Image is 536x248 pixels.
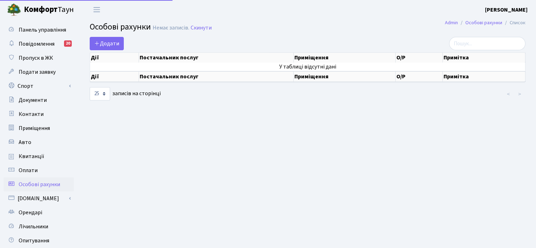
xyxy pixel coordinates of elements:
[4,234,74,248] a: Опитування
[19,110,44,118] span: Контакти
[90,87,110,100] select: записів на сторінці
[294,53,396,63] th: Приміщення
[90,71,139,82] th: Дії
[396,71,443,82] th: О/Р
[4,220,74,234] a: Лічильники
[88,4,106,15] button: Переключити навігацію
[7,3,21,17] img: logo.png
[4,205,74,220] a: Орендарі
[153,25,189,31] div: Немає записів.
[90,63,525,71] td: У таблиці відсутні дані
[443,53,525,63] th: Примітка
[294,71,396,82] th: Приміщення
[90,37,124,50] a: Додати
[485,6,528,14] a: [PERSON_NAME]
[19,237,49,244] span: Опитування
[90,53,139,63] th: Дії
[502,19,525,27] li: Список
[4,65,74,79] a: Подати заявку
[445,19,458,26] a: Admin
[19,167,38,174] span: Оплати
[24,4,74,16] span: Таун
[4,135,74,149] a: Авто
[19,223,48,230] span: Лічильники
[434,15,536,30] nav: breadcrumb
[4,37,74,51] a: Повідомлення20
[4,93,74,107] a: Документи
[94,40,119,47] span: Додати
[19,68,56,76] span: Подати заявку
[4,23,74,37] a: Панель управління
[19,152,44,160] span: Квитанції
[4,51,74,65] a: Пропуск в ЖК
[19,54,53,62] span: Пропуск в ЖК
[19,209,42,216] span: Орендарі
[4,177,74,191] a: Особові рахунки
[139,53,294,63] th: Постачальник послуг
[443,71,525,82] th: Примітка
[90,21,151,33] span: Особові рахунки
[4,191,74,205] a: [DOMAIN_NAME]
[449,37,525,50] input: Пошук...
[4,121,74,135] a: Приміщення
[90,87,161,100] label: записів на сторінці
[4,107,74,121] a: Контакти
[396,53,443,63] th: О/Р
[19,181,60,188] span: Особові рахунки
[19,40,55,48] span: Повідомлення
[24,4,58,15] b: Комфорт
[19,138,31,146] span: Авто
[4,149,74,163] a: Квитанції
[191,25,212,31] a: Скинути
[139,71,294,82] th: Постачальник послуг
[19,26,66,34] span: Панель управління
[465,19,502,26] a: Особові рахунки
[19,96,47,104] span: Документи
[64,40,72,47] div: 20
[4,79,74,93] a: Спорт
[19,124,50,132] span: Приміщення
[4,163,74,177] a: Оплати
